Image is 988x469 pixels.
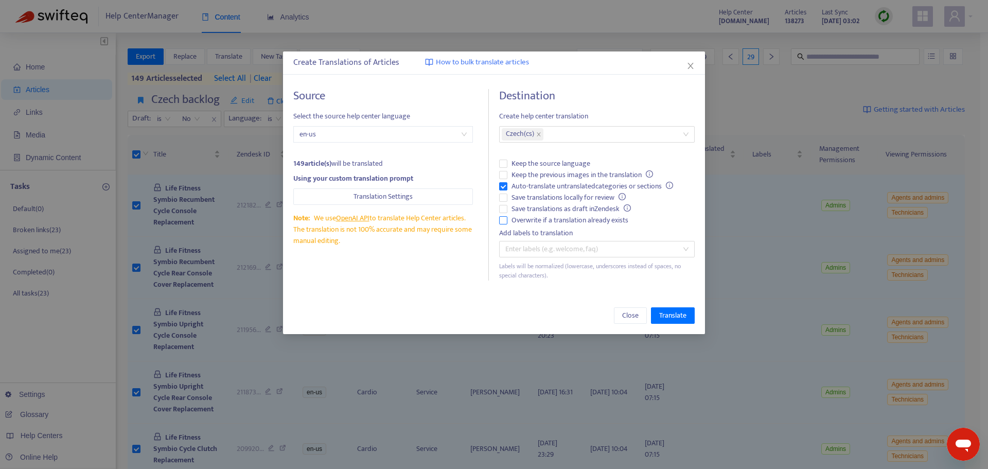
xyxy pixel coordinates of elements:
[506,128,534,141] span: Czech ( cs )
[507,158,594,169] span: Keep the source language
[651,307,695,324] button: Translate
[499,111,695,122] span: Create help center translation
[425,58,433,66] img: image-link
[686,62,695,70] span: close
[614,307,647,324] button: Close
[685,60,696,72] button: Close
[425,57,529,68] a: How to bulk translate articles
[436,57,529,68] span: How to bulk translate articles
[336,212,369,224] a: OpenAI API
[646,170,653,178] span: info-circle
[293,188,473,205] button: Translation Settings
[536,132,541,137] span: close
[499,89,695,103] h4: Destination
[507,215,632,226] span: Overwrite if a translation already exists
[947,428,980,461] iframe: Button to launch messaging window
[507,181,677,192] span: Auto-translate untranslated categories or sections
[293,158,473,169] div: will be translated
[293,213,473,247] div: We use to translate Help Center articles. The translation is not 100% accurate and may require so...
[507,192,630,203] span: Save translations locally for review
[293,212,310,224] span: Note:
[622,310,639,321] span: Close
[293,57,695,69] div: Create Translations of Articles
[299,127,467,142] span: en-us
[293,158,331,169] strong: 149 article(s)
[293,89,473,103] h4: Source
[666,182,673,189] span: info-circle
[624,204,631,212] span: info-circle
[507,169,657,181] span: Keep the previous images in the translation
[293,173,473,184] div: Using your custom translation prompt
[293,111,473,122] span: Select the source help center language
[619,193,626,200] span: info-circle
[507,203,635,215] span: Save translations as draft in Zendesk
[499,228,695,239] div: Add labels to translation
[499,262,695,281] div: Labels will be normalized (lowercase, underscores instead of spaces, no special characters).
[354,191,413,202] span: Translation Settings
[659,310,686,321] span: Translate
